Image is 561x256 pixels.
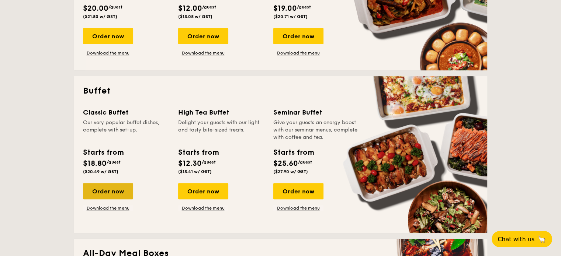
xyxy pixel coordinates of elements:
div: Seminar Buffet [273,107,360,118]
div: Classic Buffet [83,107,169,118]
span: /guest [202,159,216,165]
a: Download the menu [273,205,323,211]
a: Download the menu [83,205,133,211]
div: Starts from [83,147,123,158]
span: ($27.90 w/ GST) [273,169,308,174]
span: /guest [297,4,311,10]
a: Download the menu [273,50,323,56]
div: Our very popular buffet dishes, complete with set-up. [83,119,169,141]
div: Order now [178,183,228,199]
div: Order now [273,183,323,199]
span: /guest [108,4,122,10]
span: ($20.71 w/ GST) [273,14,308,19]
span: ($13.08 w/ GST) [178,14,212,19]
span: ($13.41 w/ GST) [178,169,212,174]
div: Order now [273,28,323,44]
span: $25.60 [273,159,298,168]
div: Starts from [178,147,218,158]
a: Download the menu [178,50,228,56]
span: /guest [107,159,121,165]
span: $12.30 [178,159,202,168]
div: Order now [83,183,133,199]
span: 🦙 [537,235,546,243]
span: /guest [202,4,216,10]
span: $20.00 [83,4,108,13]
span: $19.00 [273,4,297,13]
span: $18.80 [83,159,107,168]
div: Order now [83,28,133,44]
div: Delight your guests with our light and tasty bite-sized treats. [178,119,264,141]
a: Download the menu [178,205,228,211]
span: ($21.80 w/ GST) [83,14,117,19]
div: High Tea Buffet [178,107,264,118]
div: Starts from [273,147,314,158]
span: ($20.49 w/ GST) [83,169,118,174]
span: Chat with us [498,236,534,243]
button: Chat with us🦙 [492,231,552,247]
a: Download the menu [83,50,133,56]
span: /guest [298,159,312,165]
div: Order now [178,28,228,44]
span: $12.00 [178,4,202,13]
div: Give your guests an energy boost with our seminar menus, complete with coffee and tea. [273,119,360,141]
h2: Buffet [83,85,478,97]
